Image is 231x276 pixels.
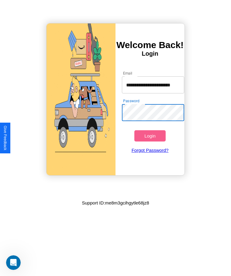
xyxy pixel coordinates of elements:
[134,130,165,141] button: Login
[115,50,184,57] h4: Login
[6,255,21,270] iframe: Intercom live chat
[123,71,133,76] label: Email
[123,98,139,103] label: Password
[47,23,115,175] img: gif
[3,126,7,150] div: Give Feedback
[82,199,149,207] p: Support ID: me8m3gcihgytle68jz8
[115,40,184,50] h3: Welcome Back!
[119,141,181,159] a: Forgot Password?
